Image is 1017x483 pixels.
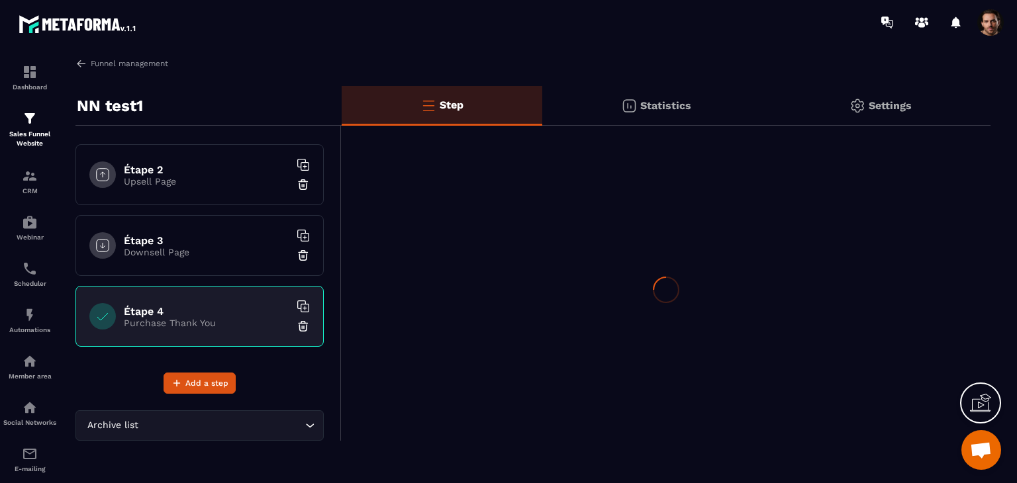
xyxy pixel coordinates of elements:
[621,98,637,114] img: stats.20deebd0.svg
[3,390,56,436] a: social-networksocial-networkSocial Networks
[124,305,289,318] h6: Étape 4
[961,430,1001,470] div: Mở cuộc trò chuyện
[3,83,56,91] p: Dashboard
[22,214,38,230] img: automations
[420,97,436,113] img: bars-o.4a397970.svg
[84,418,141,433] span: Archive list
[3,130,56,148] p: Sales Funnel Website
[3,280,56,287] p: Scheduler
[141,418,302,433] input: Search for option
[22,110,38,126] img: formation
[440,99,463,111] p: Step
[22,64,38,80] img: formation
[297,178,310,191] img: trash
[3,234,56,241] p: Webinar
[22,400,38,416] img: social-network
[849,98,865,114] img: setting-gr.5f69749f.svg
[3,297,56,343] a: automationsautomationsAutomations
[3,204,56,251] a: automationsautomationsWebinar
[124,247,289,257] p: Downsell Page
[75,58,87,69] img: arrow
[77,93,143,119] p: NN test1
[75,410,324,441] div: Search for option
[3,101,56,158] a: formationformationSales Funnel Website
[124,176,289,187] p: Upsell Page
[75,58,168,69] a: Funnel management
[3,373,56,380] p: Member area
[22,446,38,462] img: email
[22,261,38,277] img: scheduler
[164,373,236,394] button: Add a step
[22,168,38,184] img: formation
[3,436,56,482] a: emailemailE-mailing
[297,320,310,333] img: trash
[3,343,56,390] a: automationsautomationsMember area
[3,54,56,101] a: formationformationDashboard
[3,158,56,204] a: formationformationCRM
[297,249,310,262] img: trash
[3,465,56,472] p: E-mailing
[869,99,912,112] p: Settings
[3,326,56,333] p: Automations
[22,307,38,323] img: automations
[19,12,138,36] img: logo
[3,419,56,426] p: Social Networks
[640,99,691,112] p: Statistics
[22,353,38,369] img: automations
[124,234,289,247] h6: Étape 3
[124,318,289,328] p: Purchase Thank You
[3,251,56,297] a: schedulerschedulerScheduler
[185,376,228,390] span: Add a step
[124,163,289,176] h6: Étape 2
[3,187,56,195] p: CRM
